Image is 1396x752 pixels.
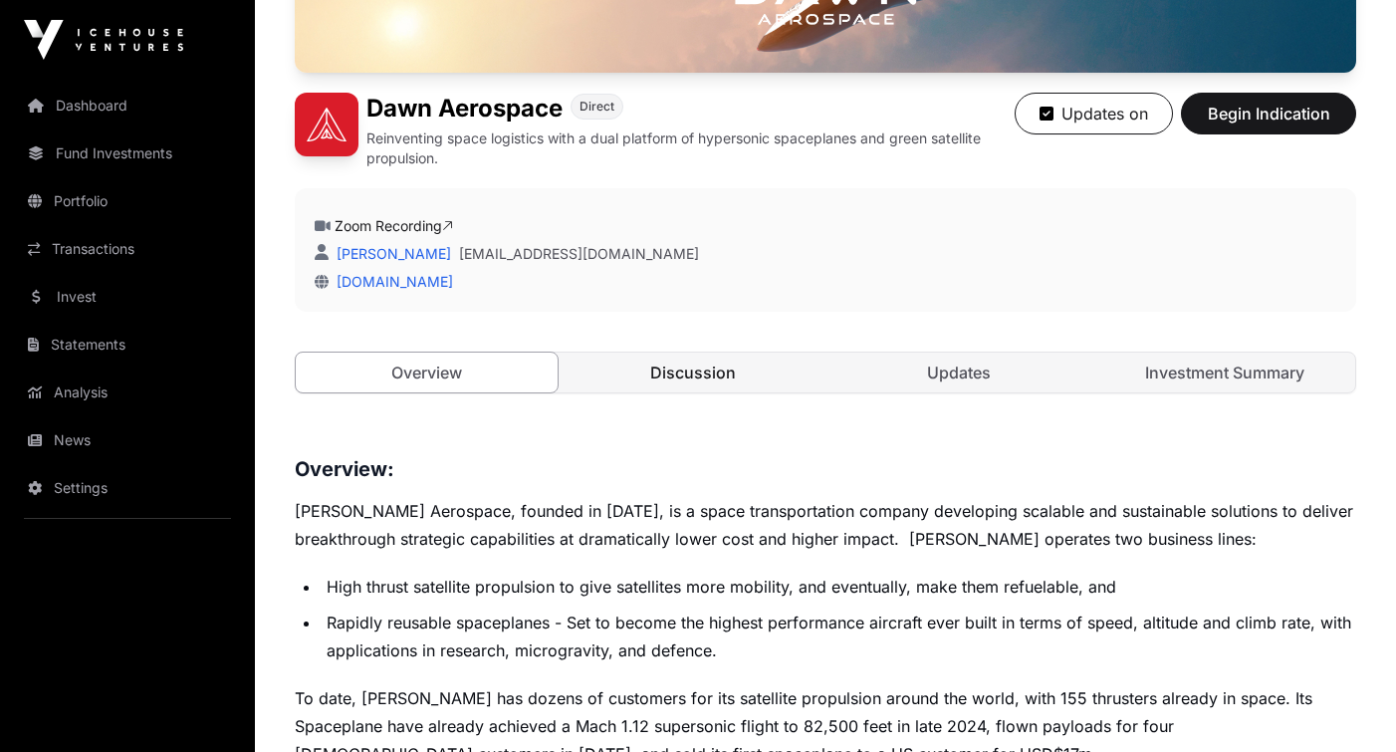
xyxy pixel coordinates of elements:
[1181,113,1356,132] a: Begin Indication
[295,497,1356,553] p: [PERSON_NAME] Aerospace, founded in [DATE], is a space transportation company developing scalable...
[16,84,239,127] a: Dashboard
[16,323,239,367] a: Statements
[366,93,563,125] h1: Dawn Aerospace
[366,128,1015,168] p: Reinventing space logistics with a dual platform of hypersonic spaceplanes and green satellite pr...
[16,275,239,319] a: Invest
[1093,353,1355,392] a: Investment Summary
[295,453,1356,485] h3: Overview:
[295,93,358,156] img: Dawn Aerospace
[24,20,183,60] img: Icehouse Ventures Logo
[321,573,1356,601] li: High thrust satellite propulsion to give satellites more mobility, and eventually, make them refu...
[1015,93,1173,134] button: Updates on
[562,353,823,392] a: Discussion
[335,217,453,234] a: Zoom Recording
[329,273,453,290] a: [DOMAIN_NAME]
[296,353,1355,392] nav: Tabs
[16,227,239,271] a: Transactions
[1206,102,1331,125] span: Begin Indication
[1181,93,1356,134] button: Begin Indication
[1296,656,1396,752] iframe: Chat Widget
[16,418,239,462] a: News
[321,609,1356,664] li: Rapidly reusable spaceplanes - Set to become the highest performance aircraft ever built in terms...
[295,352,559,393] a: Overview
[580,99,614,115] span: Direct
[16,131,239,175] a: Fund Investments
[16,371,239,414] a: Analysis
[16,179,239,223] a: Portfolio
[459,244,699,264] a: [EMAIL_ADDRESS][DOMAIN_NAME]
[333,245,451,262] a: [PERSON_NAME]
[827,353,1089,392] a: Updates
[16,466,239,510] a: Settings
